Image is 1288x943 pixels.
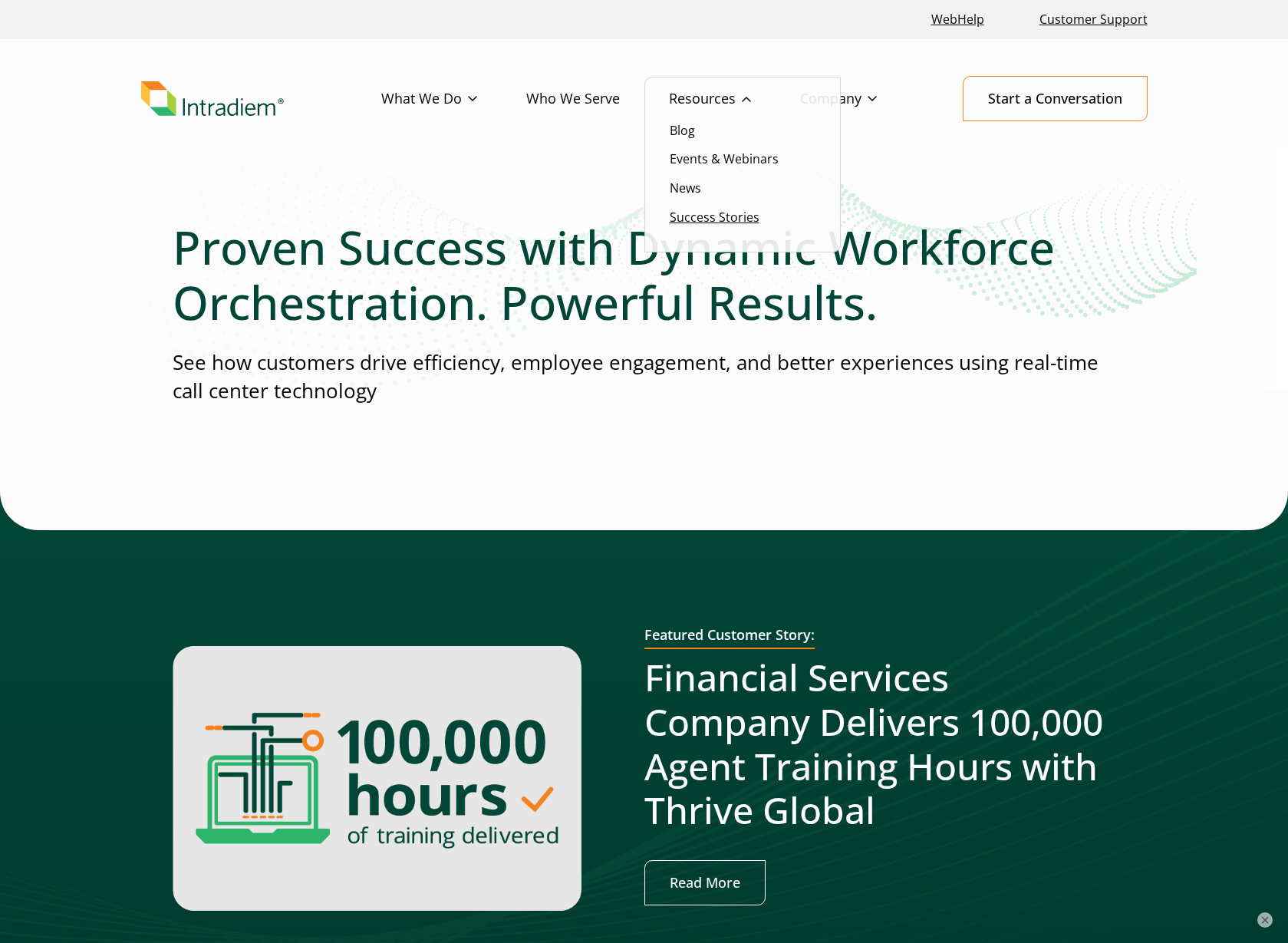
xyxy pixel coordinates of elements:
[173,219,1116,330] h1: Proven Success with Dynamic Workforce Orchestration. Powerful Results.
[141,81,381,117] a: Link to homepage of Intradiem
[800,77,926,121] a: Company
[141,81,284,117] img: Intradiem
[644,655,1116,832] h2: Financial Services Company Delivers 100,000 Agent Training Hours with Thrive Global
[1257,912,1273,928] button: ×
[173,348,1116,406] p: See how customers drive efficiency, employee engagement, and better experiences using real-time c...
[644,627,815,650] h2: Featured Customer Story:
[670,180,701,196] a: News
[670,209,759,226] a: Success Stories
[1033,3,1154,36] a: Customer Support
[963,76,1148,121] a: Start a Conversation
[670,150,779,167] a: Events & Webinars
[526,77,669,121] a: Who We Serve
[381,77,526,121] a: What We Do
[669,77,800,121] a: Resources
[644,860,766,905] a: Read More
[925,3,990,36] a: Link opens in a new window
[670,122,695,139] a: Blog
